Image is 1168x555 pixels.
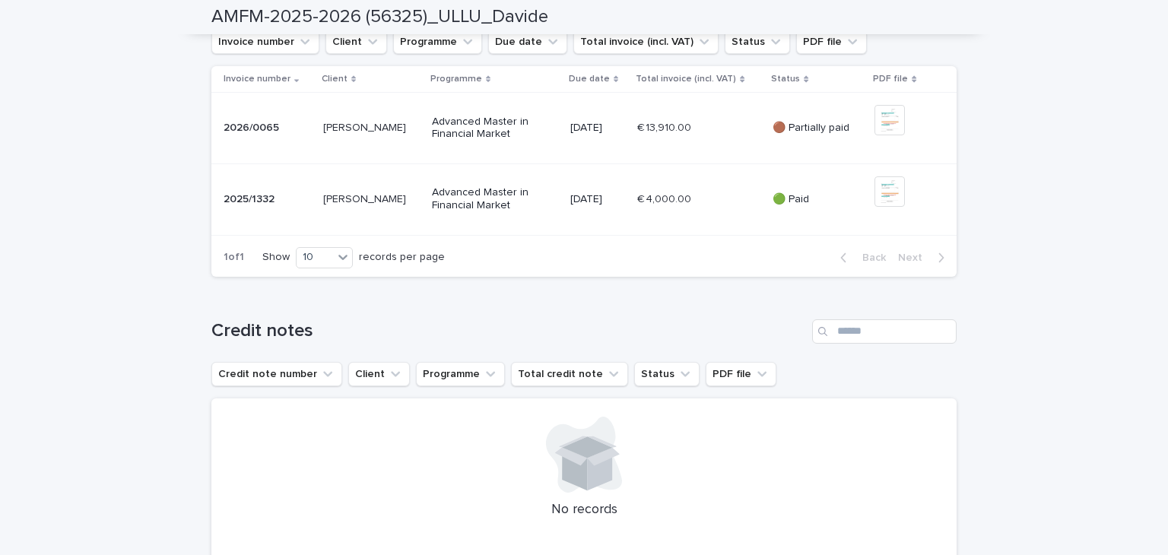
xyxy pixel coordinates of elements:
[636,71,736,87] p: Total invoice (incl. VAT)
[211,163,957,235] tr: 2025/13322025/1332 [PERSON_NAME][PERSON_NAME] Advanced Master in Financial Market[DATE]€ 4,000.00...
[892,251,957,265] button: Next
[359,251,445,264] p: records per page
[211,239,256,276] p: 1 of 1
[637,119,694,135] p: € 13,910.00
[796,30,867,54] button: PDF file
[393,30,482,54] button: Programme
[323,190,409,206] p: [PERSON_NAME]
[828,251,892,265] button: Back
[634,362,700,386] button: Status
[771,71,800,87] p: Status
[322,71,348,87] p: Client
[297,249,333,265] div: 10
[325,30,387,54] button: Client
[773,193,862,206] p: 🟢 Paid
[230,502,938,519] p: No records
[573,30,719,54] button: Total invoice (incl. VAT)
[853,252,886,263] span: Back
[262,251,290,264] p: Show
[224,119,282,135] p: 2026/0065
[211,320,806,342] h1: Credit notes
[432,116,541,141] p: Advanced Master in Financial Market
[211,362,342,386] button: Credit note number
[725,30,790,54] button: Status
[898,252,932,263] span: Next
[323,119,409,135] p: [PERSON_NAME]
[348,362,410,386] button: Client
[432,186,541,212] p: Advanced Master in Financial Market
[570,122,625,135] p: [DATE]
[488,30,567,54] button: Due date
[211,92,957,163] tr: 2026/00652026/0065 [PERSON_NAME][PERSON_NAME] Advanced Master in Financial Market[DATE]€ 13,910.0...
[211,30,319,54] button: Invoice number
[706,362,776,386] button: PDF file
[637,190,694,206] p: € 4,000.00
[416,362,505,386] button: Programme
[211,6,548,28] h2: AMFM-2025-2026 (56325)_ULLU_Davide
[570,193,625,206] p: [DATE]
[773,122,862,135] p: 🟤 Partially paid
[224,71,290,87] p: Invoice number
[812,319,957,344] input: Search
[224,190,278,206] p: 2025/1332
[430,71,482,87] p: Programme
[569,71,610,87] p: Due date
[511,362,628,386] button: Total credit note
[873,71,908,87] p: PDF file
